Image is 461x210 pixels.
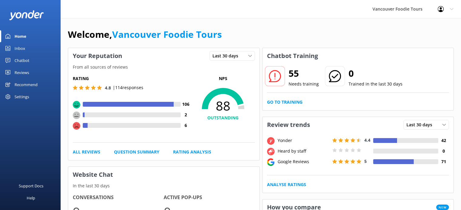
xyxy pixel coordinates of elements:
[438,137,449,144] h4: 42
[438,158,449,165] h4: 71
[181,101,191,108] h4: 106
[73,149,100,155] a: All Reviews
[191,75,255,82] p: NPS
[68,183,259,189] p: In the last 30 days
[276,158,331,165] div: Google Reviews
[181,122,191,129] h4: 6
[267,181,306,188] a: Analyse Ratings
[173,149,211,155] a: Rating Analysis
[15,54,29,66] div: Chatbot
[164,194,255,202] h4: Active Pop-ups
[267,99,302,105] a: Go to Training
[15,91,29,103] div: Settings
[289,81,319,87] p: Needs training
[15,66,29,79] div: Reviews
[27,192,35,204] div: Help
[68,48,127,64] h3: Your Reputation
[191,98,255,113] span: 88
[68,64,259,70] p: From all sources of reviews
[436,205,449,210] span: New
[15,30,26,42] div: Home
[114,149,159,155] a: Question Summary
[191,115,255,121] h4: OUTSTANDING
[349,81,403,87] p: Trained in the last 30 days
[19,180,43,192] div: Support Docs
[73,194,164,202] h4: Conversations
[349,66,403,81] h2: 0
[262,117,315,133] h3: Review trends
[105,85,111,91] span: 4.8
[276,137,331,144] div: Yonder
[73,75,191,82] h5: Rating
[112,28,222,40] a: Vancouver Foodie Tours
[276,148,331,154] div: Heard by staff
[364,137,370,143] span: 4.4
[262,48,322,64] h3: Chatbot Training
[9,10,44,20] img: yonder-white-logo.png
[364,158,367,164] span: 5
[212,53,242,59] span: Last 30 days
[15,79,38,91] div: Recommend
[181,111,191,118] h4: 2
[289,66,319,81] h2: 55
[438,148,449,154] h4: 0
[68,27,222,42] h1: Welcome,
[113,84,143,91] p: | 114 responses
[68,167,259,183] h3: Website Chat
[406,121,436,128] span: Last 30 days
[15,42,25,54] div: Inbox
